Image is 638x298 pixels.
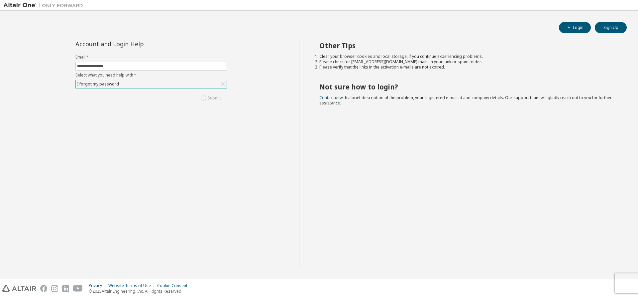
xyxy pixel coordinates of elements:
[559,22,591,33] button: Login
[319,59,615,65] li: Please check for [EMAIL_ADDRESS][DOMAIN_NAME] mails in your junk or spam folder.
[75,55,227,60] label: Email
[157,283,191,288] div: Cookie Consent
[51,285,58,292] img: instagram.svg
[89,283,108,288] div: Privacy
[319,95,612,106] span: with a brief description of the problem, your registered e-mail id and company details. Our suppo...
[89,288,191,294] p: © 2025 Altair Engineering, Inc. All Rights Reserved.
[319,54,615,59] li: Clear your browser cookies and local storage, if you continue experiencing problems.
[319,82,615,91] h2: Not sure how to login?
[108,283,157,288] div: Website Terms of Use
[62,285,69,292] img: linkedin.svg
[76,80,227,88] div: I forgot my password
[73,285,83,292] img: youtube.svg
[319,65,615,70] li: Please verify that the links in the activation e-mails are not expired.
[40,285,47,292] img: facebook.svg
[319,41,615,50] h2: Other Tips
[75,41,197,47] div: Account and Login Help
[2,285,36,292] img: altair_logo.svg
[3,2,86,9] img: Altair One
[75,73,227,78] label: Select what you need help with
[76,80,120,88] div: I forgot my password
[319,95,340,100] a: Contact us
[595,22,627,33] button: Sign Up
